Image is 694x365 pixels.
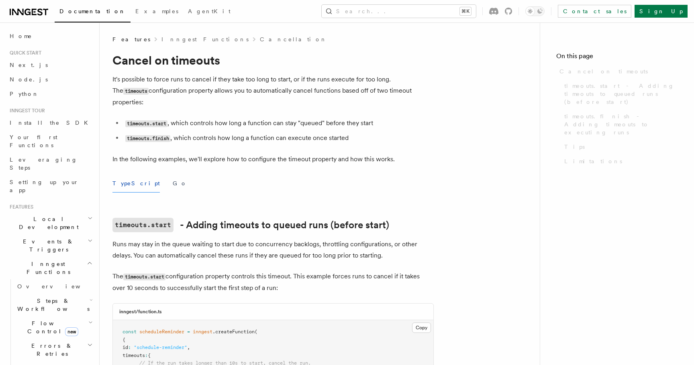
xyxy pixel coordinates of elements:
span: Python [10,91,39,97]
p: In the following examples, we'll explore how to configure the timeout property and how this works. [112,154,434,165]
span: : [145,353,148,358]
button: Events & Triggers [6,234,94,257]
a: Tips [561,140,678,154]
span: .createFunction [212,329,255,335]
span: Node.js [10,76,48,83]
code: timeouts.finish [125,135,170,142]
span: id [122,345,128,350]
span: timeouts.finish - Adding timeouts to executing runs [564,112,678,136]
a: Your first Functions [6,130,94,152]
span: Home [10,32,32,40]
a: Cancellation [260,35,327,43]
span: Cancel on timeouts [559,67,648,75]
span: Inngest tour [6,107,45,114]
a: Home [6,29,94,43]
span: Limitations [564,157,622,165]
span: "schedule-reminder" [134,345,187,350]
p: The configuration property controls this timeout. This example forces runs to cancel if it takes ... [112,271,434,294]
span: Setting up your app [10,179,79,193]
code: timeouts.start [112,218,173,232]
button: Steps & Workflows [14,294,94,316]
a: timeouts.start - Adding timeouts to queued runs (before start) [561,79,678,109]
span: timeouts [122,353,145,358]
span: Errors & Retries [14,342,87,358]
code: timeouts.start [123,274,165,280]
h3: inngest/function.ts [119,308,162,315]
span: new [65,327,78,336]
a: AgentKit [183,2,235,22]
a: Python [6,87,94,101]
a: Install the SDK [6,116,94,130]
button: Inngest Functions [6,257,94,279]
span: ( [255,329,257,335]
a: Setting up your app [6,175,94,197]
a: Limitations [561,154,678,168]
span: scheduleReminder [139,329,184,335]
a: Cancel on timeouts [556,64,678,79]
code: timeouts.start [125,120,167,127]
span: AgentKit [188,8,231,14]
button: Errors & Retries [14,339,94,361]
p: It's possible to force runs to cancel if they take too long to start, or if the runs execute for ... [112,74,434,108]
button: Local Development [6,212,94,234]
span: inngest [193,329,212,335]
span: = [187,329,190,335]
h1: Cancel on timeouts [112,53,434,67]
a: Next.js [6,58,94,72]
span: Flow Control [14,319,88,335]
a: Documentation [55,2,131,22]
span: Overview [17,283,100,290]
span: Events & Triggers [6,237,88,253]
a: timeouts.start- Adding timeouts to queued runs (before start) [112,218,389,232]
a: Sign Up [635,5,688,18]
span: Leveraging Steps [10,156,78,171]
a: Overview [14,279,94,294]
span: { [122,337,125,343]
a: Node.js [6,72,94,87]
button: Search...⌘K [322,5,476,18]
span: Your first Functions [10,134,57,148]
span: Documentation [59,8,126,14]
span: const [122,329,137,335]
button: TypeScript [112,174,160,193]
span: Features [6,204,33,210]
li: , which controls how long a function can stay "queued" before they start [123,118,434,129]
span: { [148,353,151,358]
button: Toggle dark mode [525,6,545,16]
a: Contact sales [558,5,631,18]
span: : [128,345,131,350]
span: , [187,345,190,350]
code: timeouts [123,88,149,95]
kbd: ⌘K [460,7,471,15]
span: Quick start [6,50,41,56]
span: Inngest Functions [6,260,87,276]
button: Copy [412,322,431,333]
p: Runs may stay in the queue waiting to start due to concurrency backlogs, throttling configuration... [112,239,434,261]
a: timeouts.finish - Adding timeouts to executing runs [561,109,678,140]
button: Flow Controlnew [14,316,94,339]
a: Inngest Functions [161,35,249,43]
span: timeouts.start - Adding timeouts to queued runs (before start) [564,82,678,106]
span: Local Development [6,215,88,231]
a: Leveraging Steps [6,152,94,175]
span: Steps & Workflows [14,297,90,313]
span: Examples [135,8,178,14]
span: Next.js [10,62,48,68]
button: Go [173,174,187,193]
h4: On this page [556,51,678,64]
span: Install the SDK [10,120,93,126]
span: Features [112,35,150,43]
a: Examples [131,2,183,22]
li: , which controls how long a function can execute once started [123,132,434,144]
span: Tips [564,143,585,151]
